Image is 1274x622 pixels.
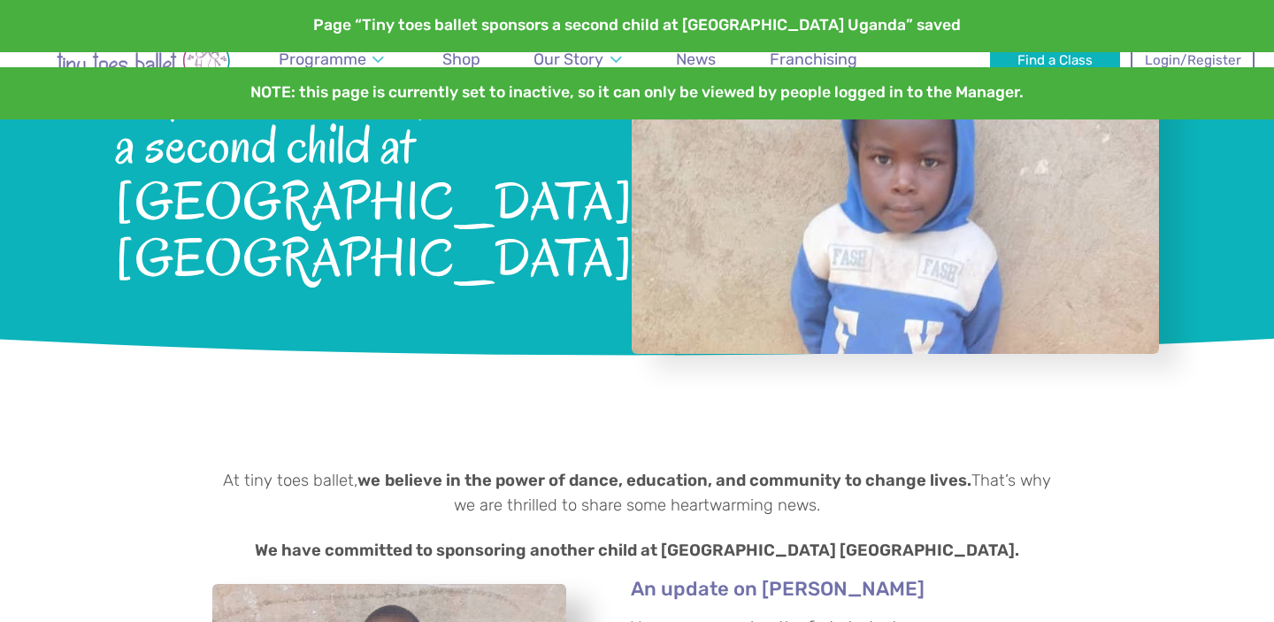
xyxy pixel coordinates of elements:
p: At tiny toes ballet, That’s why we are thrilled to share some heartwarming news. [212,469,1062,518]
span: Tiny toes ballet sponsors a second child at [GEOGRAPHIC_DATA] [GEOGRAPHIC_DATA] [115,54,585,288]
h5: An update on [PERSON_NAME] [631,577,1062,602]
strong: we [357,471,380,490]
strong: We have committed to sponsoring another child at [GEOGRAPHIC_DATA] [GEOGRAPHIC_DATA]. [255,541,1019,560]
strong: believe in the power of dance, education, and community to change lives. [385,471,971,490]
